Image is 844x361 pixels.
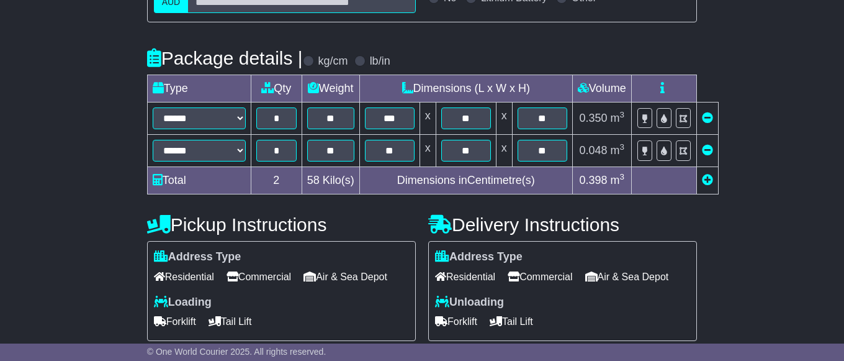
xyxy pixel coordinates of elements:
td: Volume [572,75,631,103]
span: m [611,144,625,157]
span: Forklift [154,312,196,331]
h4: Package details | [147,48,303,68]
td: x [496,135,512,167]
td: Total [147,167,251,194]
sup: 3 [620,142,625,152]
span: Commercial [227,267,291,286]
span: Forklift [435,312,477,331]
td: x [420,135,436,167]
td: x [420,103,436,135]
span: Air & Sea Depot [585,267,669,286]
td: Kilo(s) [302,167,359,194]
span: Commercial [508,267,572,286]
span: Tail Lift [490,312,533,331]
a: Remove this item [702,144,713,157]
label: Unloading [435,296,504,309]
span: Residential [154,267,214,286]
label: kg/cm [318,55,348,68]
td: Dimensions in Centimetre(s) [359,167,572,194]
td: Qty [251,75,302,103]
span: m [611,174,625,186]
span: 0.398 [579,174,607,186]
label: Loading [154,296,212,309]
span: 0.048 [579,144,607,157]
h4: Pickup Instructions [147,214,416,235]
span: Air & Sea Depot [303,267,387,286]
label: Address Type [154,250,241,264]
td: Dimensions (L x W x H) [359,75,572,103]
h4: Delivery Instructions [428,214,697,235]
span: 58 [307,174,320,186]
a: Remove this item [702,112,713,124]
sup: 3 [620,110,625,119]
a: Add new item [702,174,713,186]
td: Weight [302,75,359,103]
td: 2 [251,167,302,194]
label: Address Type [435,250,523,264]
label: lb/in [370,55,390,68]
span: Tail Lift [209,312,252,331]
td: Type [147,75,251,103]
span: © One World Courier 2025. All rights reserved. [147,347,326,357]
span: m [611,112,625,124]
sup: 3 [620,172,625,181]
span: Residential [435,267,495,286]
span: 0.350 [579,112,607,124]
td: x [496,103,512,135]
